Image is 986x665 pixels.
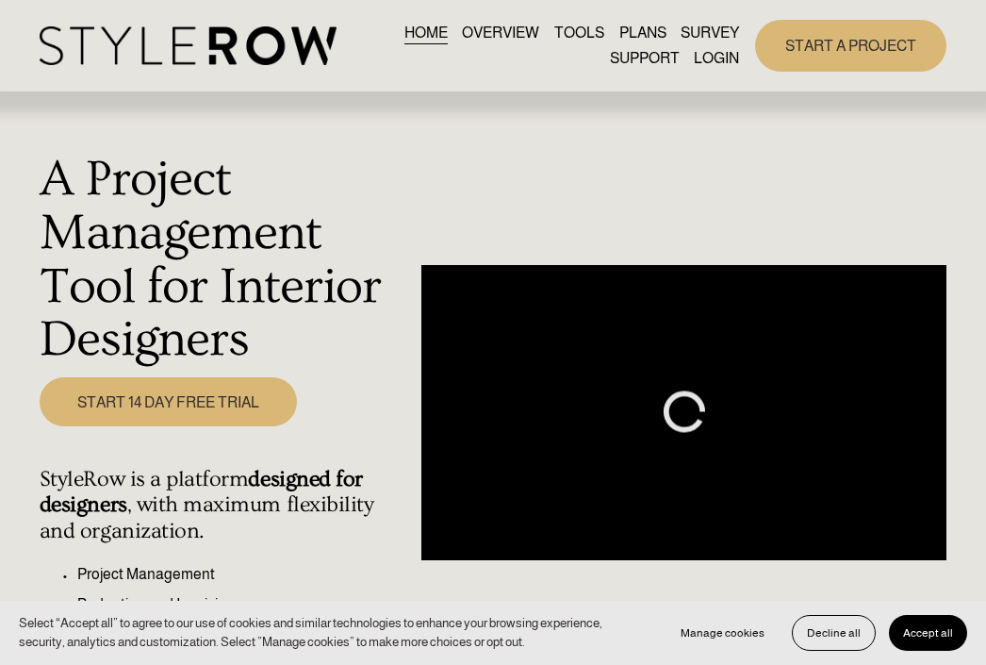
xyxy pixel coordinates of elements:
a: START A PROJECT [755,20,946,72]
p: Project Management [77,563,412,586]
button: Manage cookies [666,615,779,651]
button: Accept all [889,615,967,651]
span: SUPPORT [610,47,680,70]
span: Accept all [903,626,953,640]
button: Decline all [792,615,876,651]
a: LOGIN [694,46,739,72]
img: StyleRow [40,26,337,65]
a: OVERVIEW [462,20,539,45]
h4: StyleRow is a platform , with maximum flexibility and organization. [40,467,412,545]
a: TOOLS [554,20,604,45]
a: PLANS [619,20,666,45]
p: Select “Accept all” to agree to our use of cookies and similar technologies to enhance your brows... [19,614,648,652]
a: folder dropdown [610,46,680,72]
a: SURVEY [681,20,739,45]
span: Decline all [807,626,861,640]
strong: designed for designers [40,467,369,518]
h1: A Project Management Tool for Interior Designers [40,153,412,367]
a: HOME [404,20,448,45]
span: Manage cookies [681,626,764,640]
a: START 14 DAY FREE TRIAL [40,377,297,426]
p: Budgeting and Invoicing [77,593,412,616]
